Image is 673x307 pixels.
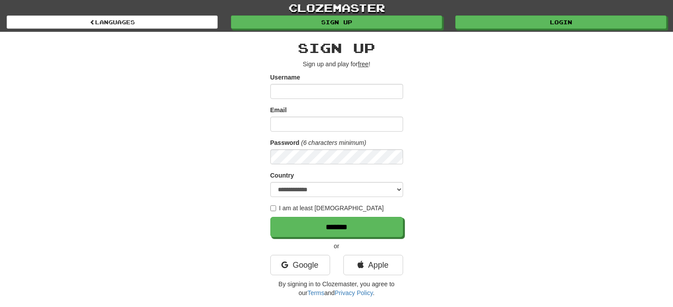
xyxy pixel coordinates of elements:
[270,60,403,68] p: Sign up and play for !
[231,15,442,29] a: Sign up
[270,41,403,55] h2: Sign up
[270,255,330,275] a: Google
[270,171,294,180] label: Country
[335,289,373,296] a: Privacy Policy
[270,242,403,250] p: or
[270,280,403,297] p: By signing in to Clozemaster, you agree to our and .
[270,106,287,114] label: Email
[270,205,276,211] input: I am at least [DEMOGRAPHIC_DATA]
[455,15,666,29] a: Login
[308,289,324,296] a: Terms
[343,255,403,275] a: Apple
[301,139,366,146] em: (6 characters minimum)
[358,61,369,68] u: free
[270,204,384,212] label: I am at least [DEMOGRAPHIC_DATA]
[270,73,300,82] label: Username
[270,138,300,147] label: Password
[7,15,218,29] a: Languages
